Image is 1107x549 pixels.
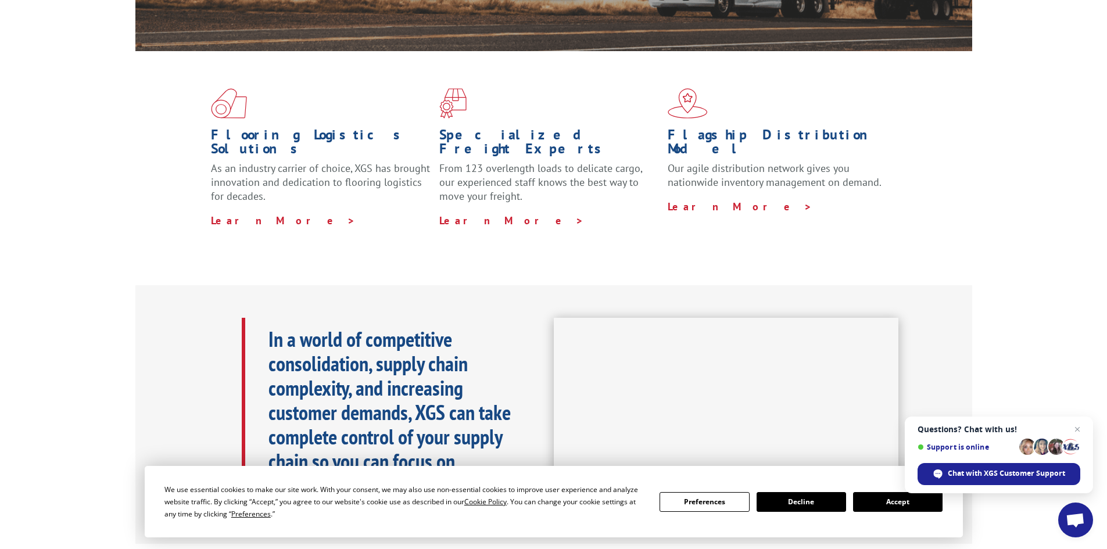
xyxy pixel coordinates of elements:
[145,466,963,537] div: Cookie Consent Prompt
[1058,503,1093,537] a: Open chat
[660,492,749,512] button: Preferences
[164,483,646,520] div: We use essential cookies to make our site work. With your consent, we may also use non-essential ...
[668,88,708,119] img: xgs-icon-flagship-distribution-model-red
[211,88,247,119] img: xgs-icon-total-supply-chain-intelligence-red
[439,214,584,227] a: Learn More >
[211,162,430,203] span: As an industry carrier of choice, XGS has brought innovation and dedication to flooring logistics...
[948,468,1065,479] span: Chat with XGS Customer Support
[231,509,271,519] span: Preferences
[464,497,507,507] span: Cookie Policy
[268,325,511,499] b: In a world of competitive consolidation, supply chain complexity, and increasing customer demands...
[668,200,812,213] a: Learn More >
[668,162,882,189] span: Our agile distribution network gives you nationwide inventory management on demand.
[439,162,659,213] p: From 123 overlength loads to delicate cargo, our experienced staff knows the best way to move you...
[439,88,467,119] img: xgs-icon-focused-on-flooring-red
[918,443,1015,451] span: Support is online
[853,492,943,512] button: Accept
[918,463,1080,485] span: Chat with XGS Customer Support
[918,425,1080,434] span: Questions? Chat with us!
[211,214,356,227] a: Learn More >
[757,492,846,512] button: Decline
[554,318,898,512] iframe: XGS Logistics Solutions
[211,128,431,162] h1: Flooring Logistics Solutions
[668,128,887,162] h1: Flagship Distribution Model
[439,128,659,162] h1: Specialized Freight Experts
